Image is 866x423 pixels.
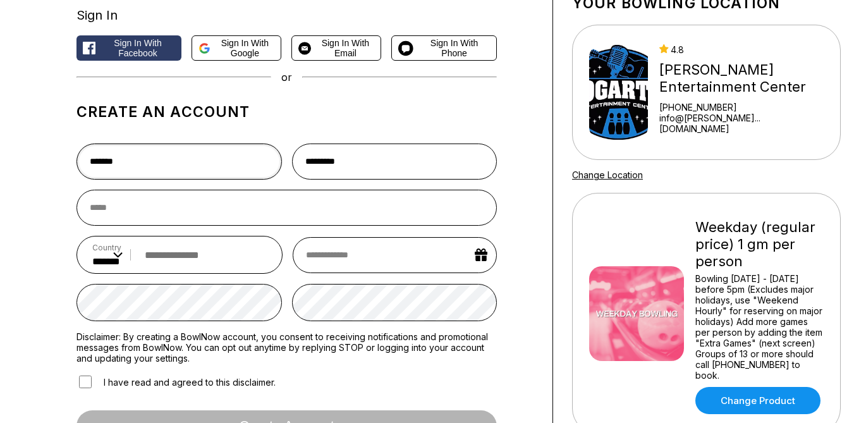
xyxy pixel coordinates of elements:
div: [PERSON_NAME] Entertainment Center [659,61,824,95]
div: 4.8 [659,44,824,55]
img: Weekday (regular price) 1 gm per person [589,266,684,361]
button: Sign in with Phone [391,35,497,61]
button: Sign in with Email [291,35,381,61]
div: [PHONE_NUMBER] [659,102,824,113]
div: Weekday (regular price) 1 gm per person [695,219,824,270]
div: or [76,71,497,83]
label: I have read and agreed to this disclaimer. [76,374,276,390]
span: Sign in with Email [316,38,374,58]
button: Sign in with Google [192,35,281,61]
a: Change Location [572,169,643,180]
h1: Create an account [76,103,497,121]
input: I have read and agreed to this disclaimer. [79,376,92,388]
div: Bowling [DATE] - [DATE] before 5pm (Excludes major holidays, use "Weekend Hourly" for reserving o... [695,273,824,381]
button: Sign in with Facebook [76,35,181,61]
a: Change Product [695,387,820,414]
div: Sign In [76,8,497,23]
span: Sign in with Phone [418,38,490,58]
img: Bogart's Entertainment Center [589,45,648,140]
label: Disclaimer: By creating a BowlNow account, you consent to receiving notifications and promotional... [76,331,497,364]
span: Sign in with Google [216,38,275,58]
span: Sign in with Facebook [101,38,175,58]
label: Country [92,243,123,252]
a: info@[PERSON_NAME]...[DOMAIN_NAME] [659,113,824,134]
